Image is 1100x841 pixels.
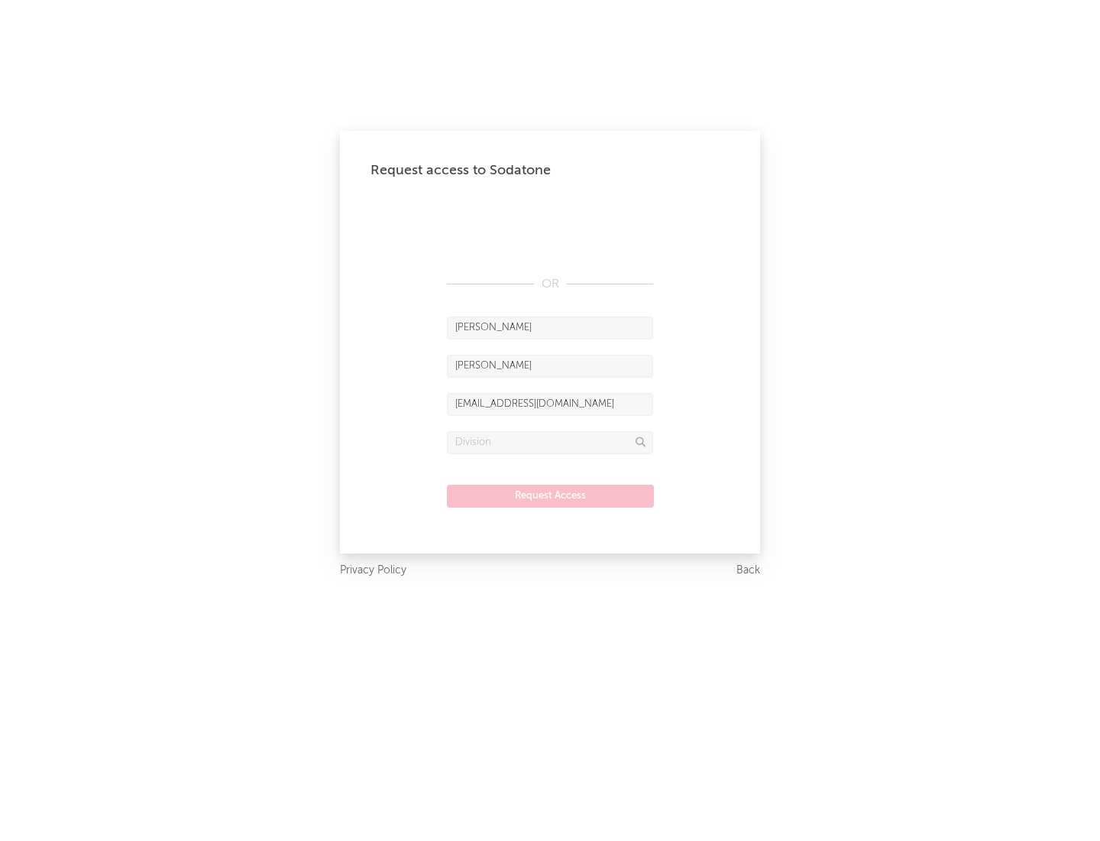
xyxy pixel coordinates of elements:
input: Email [447,393,653,416]
a: Privacy Policy [340,561,406,580]
input: Division [447,431,653,454]
div: OR [447,275,653,294]
button: Request Access [447,485,654,508]
a: Back [736,561,760,580]
div: Request access to Sodatone [370,161,730,180]
input: Last Name [447,355,653,378]
input: First Name [447,317,653,339]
